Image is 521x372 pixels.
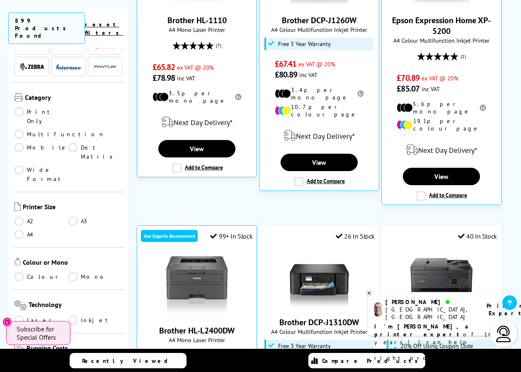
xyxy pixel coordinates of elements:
span: inc VAT [177,74,195,82]
span: £65.82 [153,62,175,72]
a: Epson Expression Home XP-5200 [392,15,491,36]
a: Colour [15,272,68,281]
span: (1) [216,348,221,364]
span: £67.41 [275,58,297,69]
button: Close [2,317,12,327]
span: Subscribe for Special Offers [17,325,62,341]
a: Intermec [56,61,81,72]
div: Our Experts Recommend [141,230,198,242]
div: modal_delivery [141,111,252,134]
a: Dot Matrix [68,143,122,161]
img: Technology [15,300,27,310]
img: Brother DCP-J1310DW [288,246,350,309]
a: A2 [15,217,68,226]
b: I'm [PERSON_NAME], a printer expert [374,323,471,338]
img: Zebra [19,63,44,71]
span: £78.98 [153,72,175,83]
span: inc VAT [299,71,317,79]
img: Intermec [56,64,81,70]
span: A4 Mono Laser Printer [141,26,252,34]
span: Printer Size [23,203,122,213]
span: £80.89 [275,69,298,80]
span: Colour or Mono [23,258,122,268]
a: Brother DCP-J1310DW [288,302,350,310]
a: Mono [68,272,122,281]
a: Brother HL-L2400DW [159,325,235,336]
a: Laser [15,316,68,325]
a: Mobile [15,143,68,161]
div: [GEOGRAPHIC_DATA], [GEOGRAPHIC_DATA] [385,306,476,321]
a: Brother HL-1110 [167,15,227,26]
span: A4 Colour Multifunction Inkjet Printer [386,36,497,44]
div: 99+ In Stock [210,232,252,240]
span: Category [25,93,122,103]
a: Brother DCP-J1310DW [279,317,359,328]
a: Zebra [19,61,44,72]
span: £70.89 [397,72,419,83]
div: 40 In Stock [458,232,497,240]
a: View [403,168,480,185]
span: Recently Viewed [82,357,176,365]
div: modal_delivery [264,124,375,147]
span: £85.07 [397,83,419,94]
span: Technology [29,300,122,312]
span: ex VAT @ 20% [422,74,458,82]
label: Add to Compare [294,177,345,186]
a: Wide Format [15,165,68,184]
a: Print Only [15,107,68,126]
span: Free 3 Year Warranty [278,343,331,349]
a: View [281,154,358,171]
img: Running Costs [15,344,24,353]
li: 3.5p per mono page [153,89,242,104]
a: Pantum [92,61,117,72]
li: 5.6p per mono page [397,100,486,115]
div: modal_delivery [386,138,497,162]
a: Compare Products [308,353,425,368]
span: (1) [460,48,466,64]
a: reset filters [85,21,124,36]
span: (7) [216,38,221,53]
span: A4 Colour Multifunction Inkjet Printer [264,26,375,34]
span: Running Costs [27,344,122,354]
a: A4 [15,230,68,239]
span: inc VAT [422,85,440,93]
img: user-headset-light.svg [495,326,512,342]
li: 3.4p per mono page [275,86,364,101]
li: 10.7p per colour page [275,103,364,118]
span: 899 Products Found [8,12,85,44]
img: Colour or Mono [15,258,21,266]
div: [PERSON_NAME] [385,298,476,306]
a: A3 [68,217,122,226]
a: Brother HL-L2400DW [166,310,228,319]
span: A4 Mono Laser Printer [141,336,252,344]
a: View [158,140,235,157]
label: Add to Compare [417,191,467,200]
li: 19.1p per colour page [397,117,486,132]
a: Multifunction [15,130,105,139]
span: Compare Products [322,357,422,365]
label: Add to Compare [172,164,223,173]
img: ashley-livechat.png [374,302,382,317]
a: Recently Viewed [70,353,187,368]
span: ex VAT @ 20% [177,63,214,71]
img: Brother HL-L2400DW [166,255,228,317]
p: of 14 years! I can help you choose the right product [374,323,493,362]
a: Brother DCP-J1260W [282,15,356,26]
img: Printer Size [15,203,21,211]
a: Inkjet [68,316,122,325]
div: 26 In Stock [336,232,375,240]
img: Category [15,93,23,101]
span: A4 Colour Multifunction Inkjet Printer [264,328,375,336]
span: Free 3 Year Warranty [278,41,331,47]
span: ex VAT @ 20% [298,60,335,68]
img: Canon PIXMA TS7450i [410,246,473,309]
img: Pantum [92,62,117,72]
